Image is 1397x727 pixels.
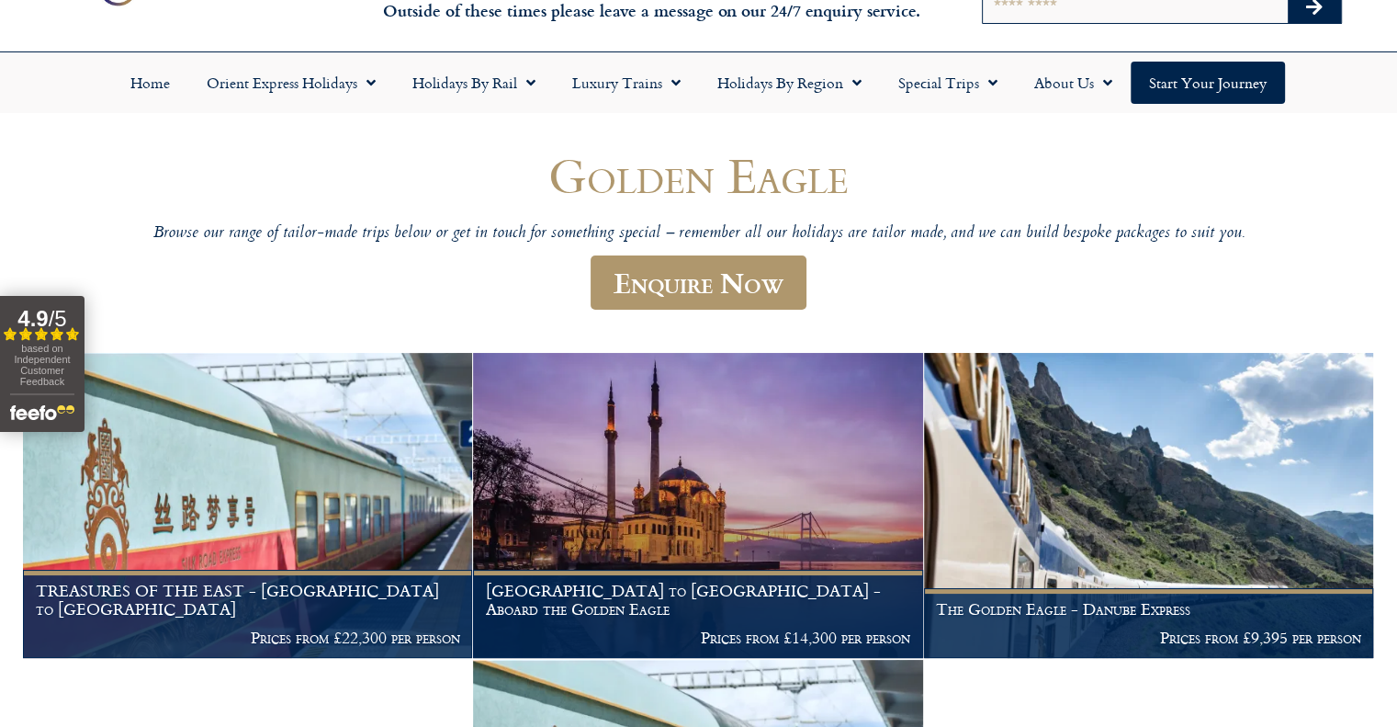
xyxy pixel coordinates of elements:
[936,600,1360,619] h1: The Golden Eagle - Danube Express
[486,629,910,647] p: Prices from £14,300 per person
[148,223,1250,244] p: Browse our range of tailor-made trips below or get in touch for something special – remember all ...
[394,62,554,104] a: Holidays by Rail
[148,148,1250,202] h1: Golden Eagle
[880,62,1016,104] a: Special Trips
[924,353,1374,660] a: The Golden Eagle - Danube Express Prices from £9,395 per person
[36,629,460,647] p: Prices from £22,300 per person
[936,629,1360,647] p: Prices from £9,395 per person
[188,62,394,104] a: Orient Express Holidays
[554,62,699,104] a: Luxury Trains
[591,256,806,310] a: Enquire Now
[112,62,188,104] a: Home
[473,353,923,660] a: [GEOGRAPHIC_DATA] to [GEOGRAPHIC_DATA] - Aboard the Golden Eagle Prices from £14,300 per person
[9,62,1388,104] nav: Menu
[699,62,880,104] a: Holidays by Region
[1131,62,1285,104] a: Start your Journey
[23,353,473,660] a: TREASURES OF THE EAST - [GEOGRAPHIC_DATA] to [GEOGRAPHIC_DATA] Prices from £22,300 per person
[486,582,910,618] h1: [GEOGRAPHIC_DATA] to [GEOGRAPHIC_DATA] - Aboard the Golden Eagle
[1016,62,1131,104] a: About Us
[36,582,460,618] h1: TREASURES OF THE EAST - [GEOGRAPHIC_DATA] to [GEOGRAPHIC_DATA]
